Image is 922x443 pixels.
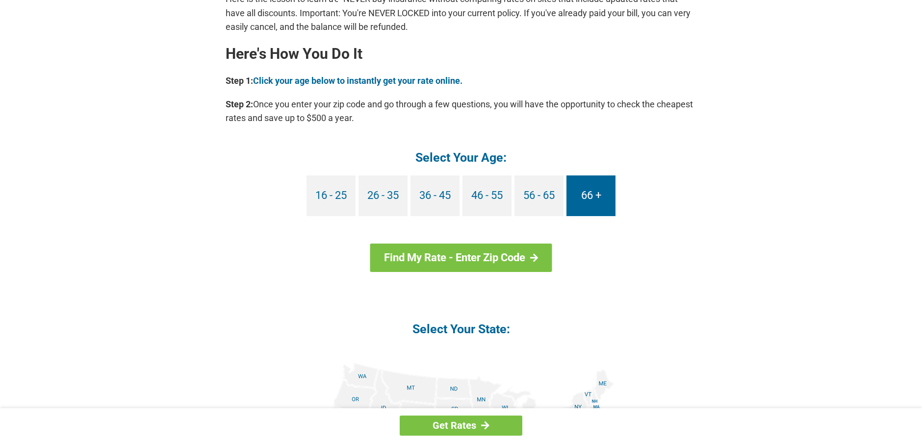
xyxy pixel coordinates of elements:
[253,75,462,86] a: Click your age below to instantly get your rate online.
[226,46,696,62] h2: Here's How You Do It
[514,175,563,216] a: 56 - 65
[307,175,356,216] a: 16 - 25
[226,99,253,109] b: Step 2:
[359,175,408,216] a: 26 - 35
[566,175,615,216] a: 66 +
[226,321,696,337] h4: Select Your State:
[400,416,522,436] a: Get Rates
[462,175,512,216] a: 46 - 55
[226,98,696,125] p: Once you enter your zip code and go through a few questions, you will have the opportunity to che...
[226,149,696,166] h4: Select Your Age:
[226,75,253,86] b: Step 1:
[370,244,552,272] a: Find My Rate - Enter Zip Code
[410,175,460,216] a: 36 - 45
